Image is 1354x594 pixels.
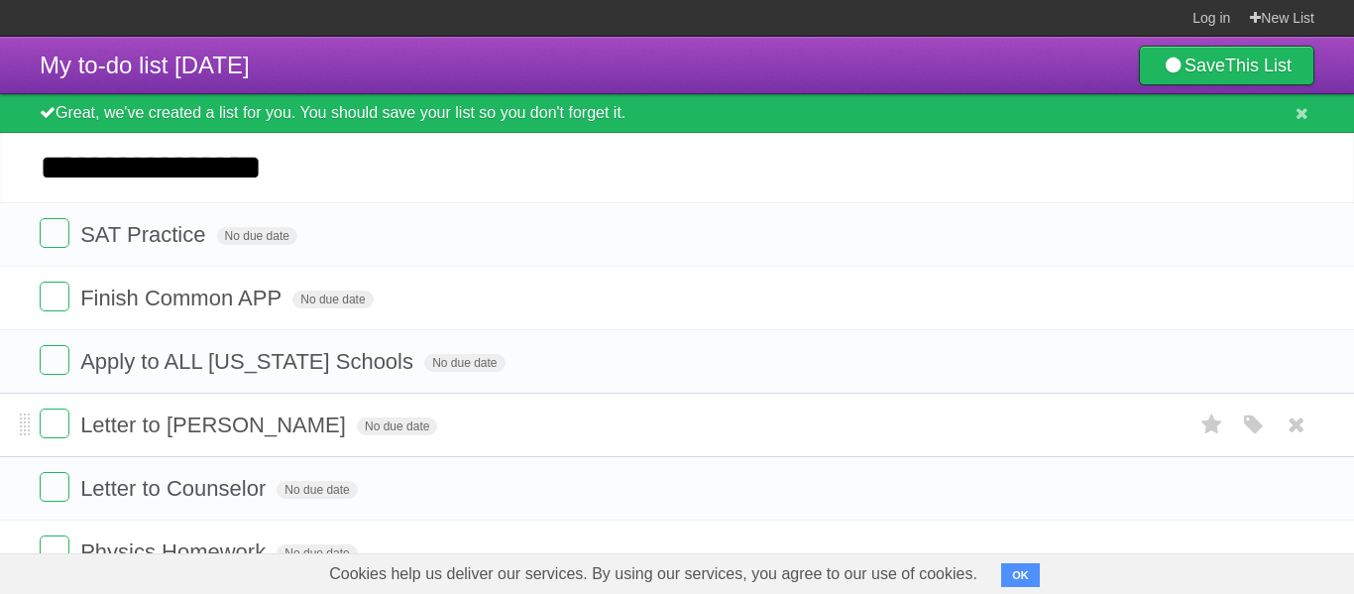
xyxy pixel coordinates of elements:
span: Finish Common APP [80,286,286,310]
b: This List [1225,56,1292,75]
span: No due date [357,417,437,435]
span: Apply to ALL [US_STATE] Schools [80,349,418,374]
span: No due date [292,291,373,308]
label: Star task [1193,409,1231,441]
label: Done [40,345,69,375]
label: Done [40,472,69,502]
span: No due date [424,354,505,372]
span: No due date [277,481,357,499]
button: OK [1001,563,1040,587]
span: Letter to Counselor [80,476,271,501]
label: Done [40,218,69,248]
span: My to-do list [DATE] [40,52,250,78]
label: Done [40,282,69,311]
span: SAT Practice [80,222,210,247]
span: No due date [277,544,357,562]
label: Done [40,535,69,565]
span: No due date [217,227,297,245]
span: Letter to [PERSON_NAME] [80,413,351,437]
span: Physics Homework [80,539,271,564]
span: Cookies help us deliver our services. By using our services, you agree to our use of cookies. [309,554,997,594]
label: Done [40,409,69,438]
a: SaveThis List [1139,46,1314,85]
